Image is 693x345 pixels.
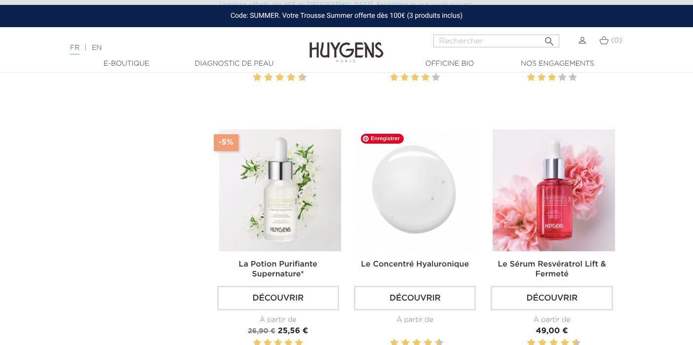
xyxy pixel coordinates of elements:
[278,327,308,335] span: 25,56 €
[411,72,419,84] label: 3
[214,134,238,151] span: -5%
[361,134,404,144] span: Enregistrer
[185,59,283,69] a: Diagnostic de peau
[65,42,281,54] div: |
[248,328,275,335] span: 26,90 €
[491,286,613,310] a: Découvrir
[558,72,566,84] label: 4
[354,286,476,310] a: Découvrir
[354,315,476,325] div: À partir de
[433,35,559,47] input: Rechercher
[432,72,440,84] label: 5
[493,129,615,251] img: Le Sérum Resvératrol Lift & Fermeté
[92,44,102,51] a: EN
[527,72,535,84] label: 1
[217,315,339,325] div: À partir de
[536,327,568,335] span: 49,00 €
[77,59,176,69] a: E-Boutique
[543,33,555,44] i: 
[263,72,264,84] label: 3
[251,72,253,84] label: 1
[70,44,79,55] a: FR
[491,315,613,325] div: À partir de
[361,261,469,268] a: Le Concentré Hyaluronique
[390,72,398,84] label: 1
[548,72,556,84] label: 3
[309,26,384,64] img: Huygens
[538,72,545,84] label: 2
[611,37,622,44] span: (0)
[422,72,429,84] label: 4
[508,59,607,69] a: Nos engagements
[285,72,286,84] label: 7
[273,72,275,84] label: 5
[400,59,499,69] a: Officine Bio
[569,72,577,84] label: 5
[296,72,298,84] label: 9
[219,129,341,251] img: La Potion Purifiante...
[300,72,305,84] label: 10
[400,72,408,84] label: 2
[540,32,558,45] button: 
[217,286,339,310] a: Découvrir
[239,261,317,278] a: La Potion Purifiante Supernature*
[498,261,606,278] a: Le Sérum Resvératrol Lift & Fermeté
